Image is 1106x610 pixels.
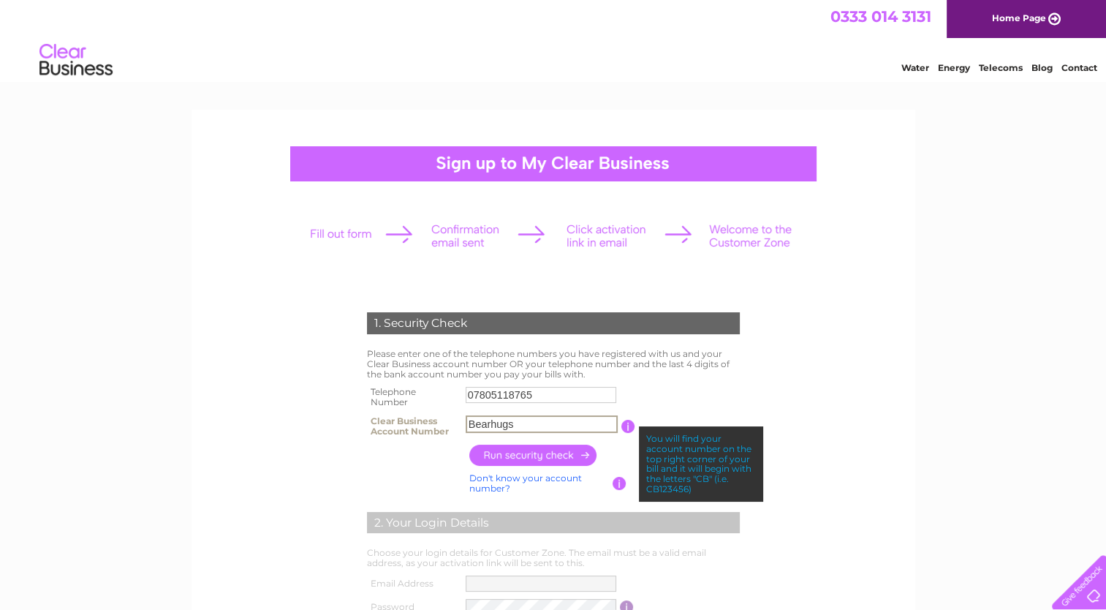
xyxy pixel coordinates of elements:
[367,512,740,534] div: 2. Your Login Details
[363,572,463,595] th: Email Address
[1031,62,1053,73] a: Blog
[363,345,743,383] td: Please enter one of the telephone numbers you have registered with us and your Clear Business acc...
[469,472,582,494] a: Don't know your account number?
[39,38,113,83] img: logo.png
[938,62,970,73] a: Energy
[208,8,899,71] div: Clear Business is a trading name of Verastar Limited (registered in [GEOGRAPHIC_DATA] No. 3667643...
[621,420,635,433] input: Information
[363,383,462,412] th: Telephone Number
[1061,62,1097,73] a: Contact
[639,426,763,502] div: You will find your account number on the top right corner of your bill and it will begin with the...
[901,62,929,73] a: Water
[830,7,931,26] a: 0333 014 3131
[979,62,1023,73] a: Telecoms
[613,477,626,490] input: Information
[363,544,743,572] td: Choose your login details for Customer Zone. The email must be a valid email address, as your act...
[367,312,740,334] div: 1. Security Check
[363,412,462,441] th: Clear Business Account Number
